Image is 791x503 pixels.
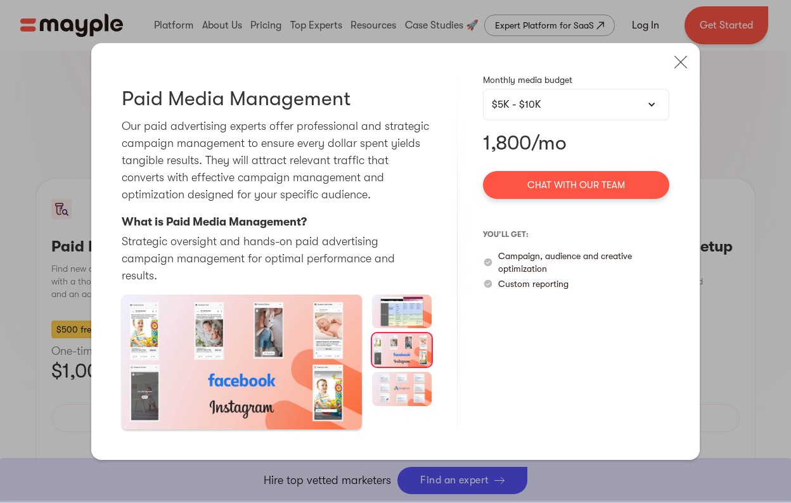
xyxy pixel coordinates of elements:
div: $5K - $10K [492,97,660,112]
p: Campaign, audience and creative optimization [498,250,669,275]
p: What is Paid Media Management? [122,213,307,231]
div: $5K - $10K [483,89,669,120]
p: Strategic oversight and hands-on paid advertising campaign management for optimal performance and... [122,233,432,284]
a: Chat with our team [483,171,669,199]
p: you’ll get: [483,224,669,245]
p: 1,800/mo [483,131,669,156]
p: Monthly media budget [483,73,669,86]
p: Our paid advertising experts offer professional and strategic campaign management to ensure every... [122,118,432,203]
p: Custom reporting [498,277,569,290]
h3: Paid Media Management [122,86,350,111]
a: open lightbox [122,295,362,430]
